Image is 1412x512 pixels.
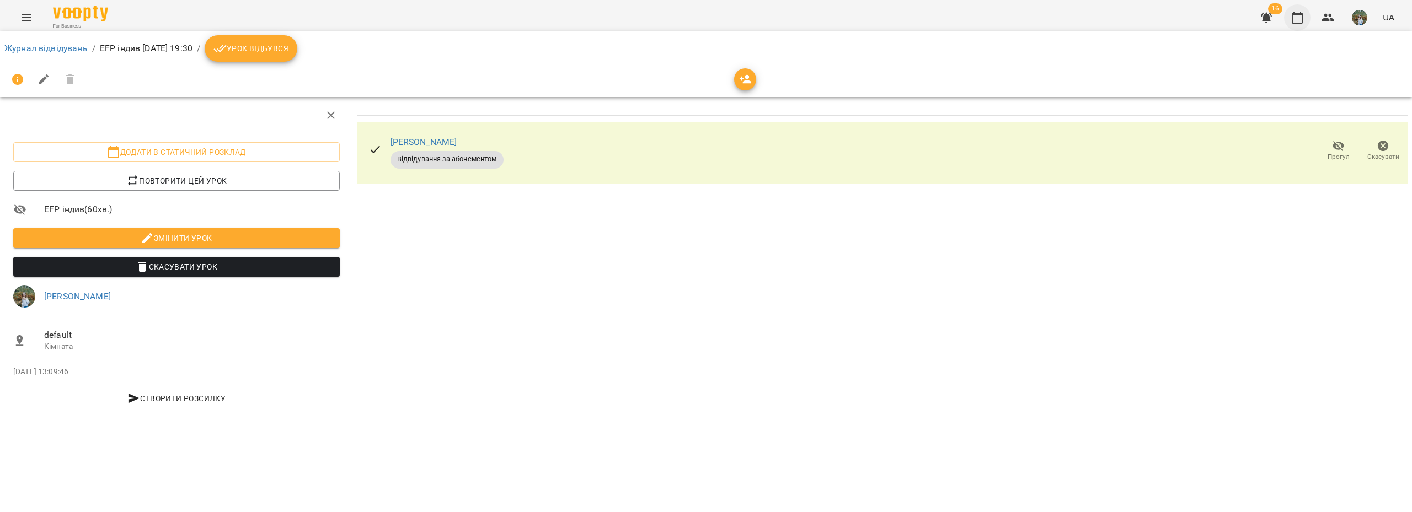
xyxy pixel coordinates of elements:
li: / [197,42,200,55]
span: Відвідування за абонементом [391,154,504,164]
span: EFP індив ( 60 хв. ) [44,203,340,216]
button: Повторити цей урок [13,171,340,191]
span: For Business [53,23,108,30]
li: / [92,42,95,55]
nav: breadcrumb [4,35,1408,62]
span: Змінити урок [22,231,331,245]
img: 3d28a0deb67b6f5672087bb97ef72b32.jpg [1352,10,1367,25]
a: [PERSON_NAME] [391,137,457,147]
p: EFP індив [DATE] 19:30 [100,42,192,55]
button: Menu [13,4,40,31]
button: Додати в статичний розклад [13,142,340,162]
button: Урок відбувся [205,35,297,62]
span: Урок відбувся [213,42,288,55]
button: Прогул [1316,136,1361,166]
span: Додати в статичний розклад [22,145,331,159]
span: UA [1383,12,1394,23]
p: Кімната [44,341,340,352]
button: Скасувати Урок [13,257,340,277]
span: Скасувати [1367,152,1399,161]
button: UA [1378,7,1399,28]
span: Прогул [1328,152,1350,161]
button: Змінити урок [13,228,340,248]
p: [DATE] 13:09:46 [13,367,340,378]
img: 3d28a0deb67b6f5672087bb97ef72b32.jpg [13,285,35,308]
span: Повторити цей урок [22,174,331,187]
span: Скасувати Урок [22,260,331,273]
span: Створити розсилку [18,392,335,405]
button: Скасувати [1361,136,1405,166]
button: Створити розсилку [13,389,340,408]
img: Voopty Logo [53,6,108,21]
span: default [44,328,340,342]
a: [PERSON_NAME] [44,291,111,301]
span: 16 [1268,3,1282,14]
a: Журнал відвідувань [4,43,88,53]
